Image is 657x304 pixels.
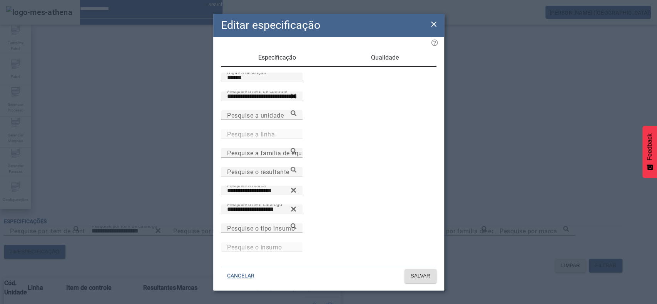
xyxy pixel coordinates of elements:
h2: Editar especificação [221,17,320,33]
span: CANCELAR [227,272,254,280]
button: Feedback - Mostrar pesquisa [642,126,657,178]
input: Number [227,243,296,252]
mat-label: Digite a descrição [227,70,266,75]
span: Feedback [646,133,653,160]
mat-label: Pesquise o tipo insumo [227,224,295,232]
button: CANCELAR [221,269,261,283]
mat-label: Pesquise a linha [227,130,275,138]
mat-label: Pesquise a família de equipamento [227,149,329,156]
mat-label: Pesquise o insumo [227,243,282,251]
mat-label: Pesquise a unidade [227,111,284,119]
span: Qualidade [371,55,399,61]
mat-label: Pesquise o item de controle [227,88,287,94]
mat-label: Pesquise o item catálogo [227,201,282,207]
mat-label: Pesquise a marca [227,183,266,188]
input: Number [227,130,296,139]
input: Number [227,111,296,120]
input: Number [227,224,296,233]
span: SALVAR [411,272,430,280]
input: Number [227,205,296,214]
button: SALVAR [405,269,436,283]
span: Especificação [258,55,296,61]
input: Number [227,92,296,101]
input: Number [227,167,296,176]
mat-label: Pesquise o resultante [227,168,289,175]
input: Number [227,148,296,158]
input: Number [227,186,296,195]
